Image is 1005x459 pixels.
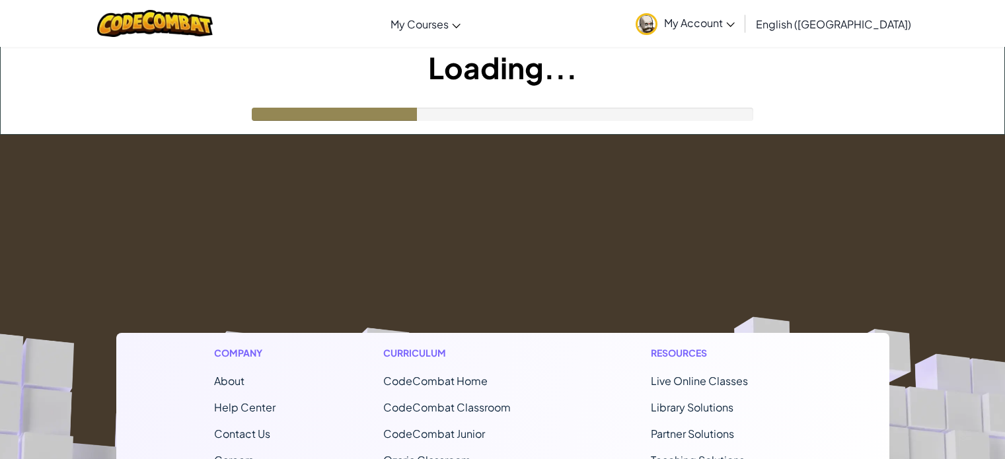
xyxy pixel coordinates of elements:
span: My Account [664,16,735,30]
a: Help Center [214,400,276,414]
a: Live Online Classes [651,374,748,388]
a: My Account [629,3,741,44]
span: CodeCombat Home [383,374,488,388]
a: About [214,374,244,388]
h1: Loading... [1,47,1004,88]
a: My Courses [384,6,467,42]
span: English ([GEOGRAPHIC_DATA]) [756,17,911,31]
img: avatar [636,13,657,35]
h1: Resources [651,346,792,360]
a: CodeCombat Junior [383,427,485,441]
h1: Curriculum [383,346,543,360]
a: English ([GEOGRAPHIC_DATA]) [749,6,918,42]
h1: Company [214,346,276,360]
a: Partner Solutions [651,427,734,441]
a: CodeCombat Classroom [383,400,511,414]
a: Library Solutions [651,400,733,414]
span: Contact Us [214,427,270,441]
span: My Courses [391,17,449,31]
img: CodeCombat logo [97,10,213,37]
